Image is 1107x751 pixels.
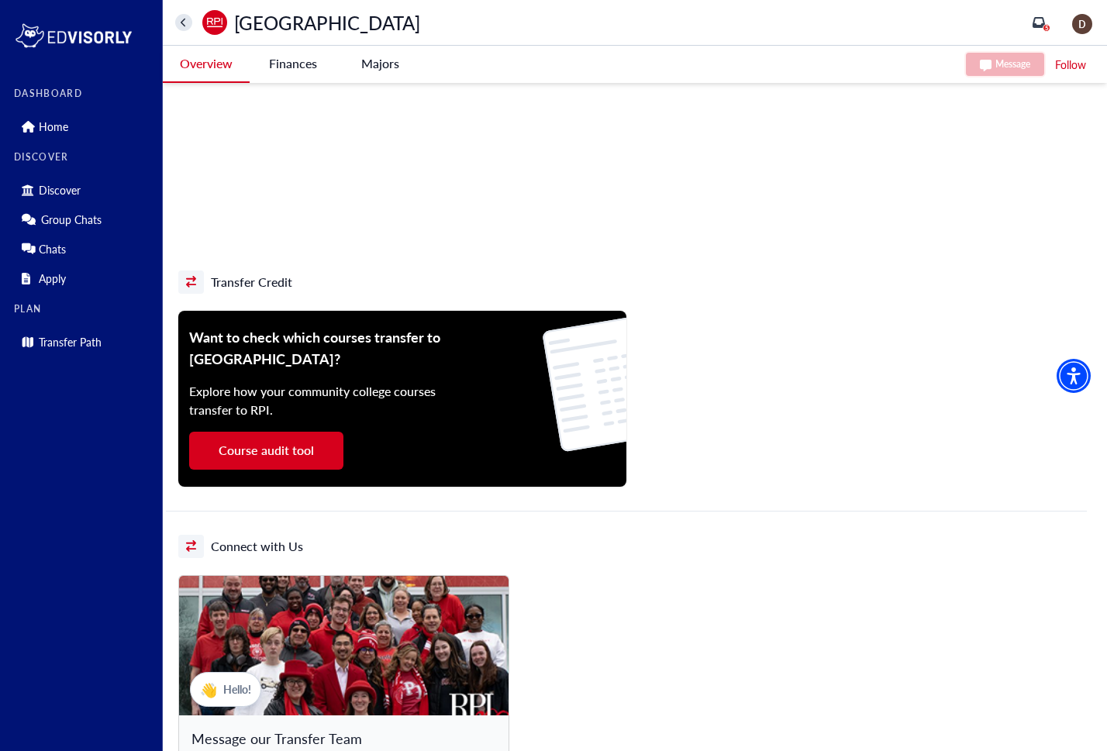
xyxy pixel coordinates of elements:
[14,152,153,163] label: DISCOVER
[179,576,509,715] img: 👋
[189,326,445,370] p: Want to check which courses transfer to [GEOGRAPHIC_DATA]?
[336,46,423,81] button: Majors
[39,184,81,197] p: Discover
[250,46,336,81] button: Finances
[211,274,292,291] h5: Transfer Credit
[537,315,626,460] img: document
[1054,55,1088,74] button: Follow
[175,14,192,31] button: home
[163,46,250,83] button: Overview
[14,20,133,51] img: logo
[202,10,227,35] img: universityName
[39,336,102,349] p: Transfer Path
[1057,359,1091,393] div: Accessibility Menu
[39,120,68,133] p: Home
[191,728,496,749] span: Message our Transfer Team
[211,538,303,555] h5: Connect with Us
[1033,16,1045,29] a: 5
[1072,14,1092,34] img: image
[189,382,445,419] p: Explore how your community college courses transfer to RPI.
[41,213,102,226] p: Group Chats
[14,88,153,99] label: DASHBOARD
[234,14,420,31] p: [GEOGRAPHIC_DATA]
[14,177,153,202] div: Discover
[200,679,217,700] div: 👋
[14,329,153,354] div: Transfer Path
[14,304,153,315] label: PLAN
[39,272,66,285] p: Apply
[14,114,153,139] div: Home
[14,207,153,232] div: Group Chats
[39,243,66,256] p: Chats
[189,432,343,470] button: Course audit tool
[190,672,261,707] div: Hello!
[1045,24,1049,32] span: 5
[14,266,153,291] div: Apply
[14,236,153,261] div: Chats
